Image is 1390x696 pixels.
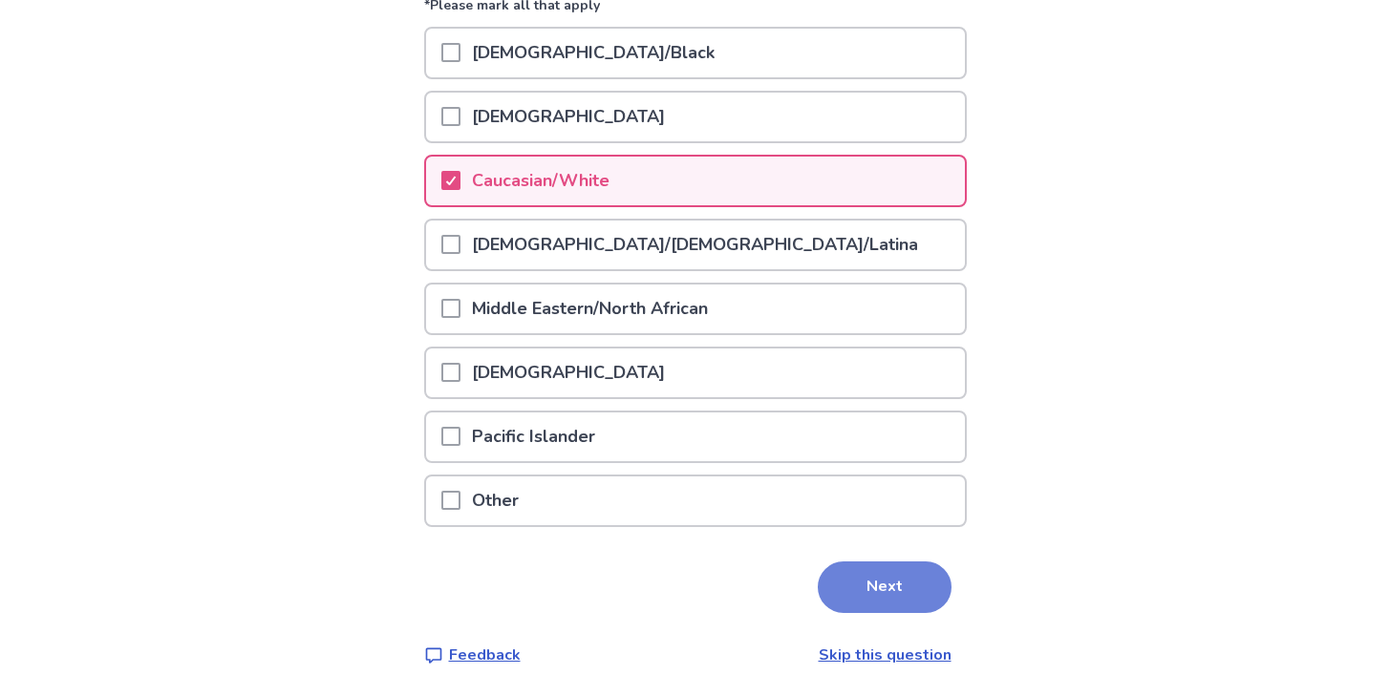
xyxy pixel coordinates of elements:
[460,348,676,397] p: [DEMOGRAPHIC_DATA]
[460,476,530,525] p: Other
[460,285,719,333] p: Middle Eastern/North African
[460,157,621,205] p: Caucasian/White
[449,643,521,666] p: Feedback
[460,93,676,141] p: [DEMOGRAPHIC_DATA]
[424,643,521,666] a: Feedback
[818,561,952,613] button: Next
[460,29,726,77] p: [DEMOGRAPHIC_DATA]/Black
[819,644,952,665] a: Skip this question
[460,412,607,461] p: Pacific Islander
[460,221,930,269] p: [DEMOGRAPHIC_DATA]/[DEMOGRAPHIC_DATA]/Latina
